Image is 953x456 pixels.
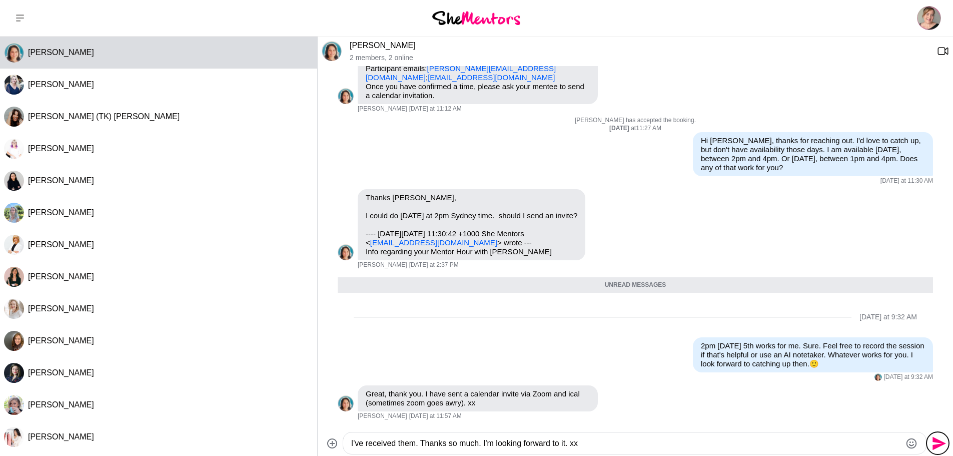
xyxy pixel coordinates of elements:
[366,229,577,247] p: ---- [DATE][DATE] 11:30:42 +1000 She Mentors < > wrote ---
[4,395,24,415] img: R
[28,272,94,281] span: [PERSON_NAME]
[809,359,819,368] span: 🙂
[28,240,94,249] span: [PERSON_NAME]
[28,48,94,57] span: [PERSON_NAME]
[4,235,24,255] img: K
[4,139,24,159] img: L
[409,261,459,269] time: 2025-08-25T04:37:43.939Z
[338,395,354,411] div: Lily Rudolph
[432,11,520,25] img: She Mentors Logo
[4,43,24,63] div: Lily Rudolph
[880,177,933,185] time: 2025-08-25T01:30:39.724Z
[351,437,901,449] textarea: Type your message
[874,373,882,381] img: L
[4,107,24,127] img: T
[338,277,933,293] div: Unread messages
[28,336,94,345] span: [PERSON_NAME]
[4,235,24,255] div: Kat Millar
[409,105,462,113] time: 2025-08-25T01:12:34.533Z
[366,193,577,202] p: Thanks [PERSON_NAME],
[4,267,24,287] img: M
[4,427,24,447] img: J
[322,41,342,61] img: L
[28,368,94,377] span: [PERSON_NAME]
[4,299,24,319] img: D
[28,144,94,153] span: [PERSON_NAME]
[4,363,24,383] img: M
[874,373,882,381] div: Lily Rudolph
[701,136,925,172] p: Hi [PERSON_NAME], thanks for reaching out. I'd love to catch up, but don't have availability thos...
[370,238,497,247] a: [EMAIL_ADDRESS][DOMAIN_NAME]
[350,41,416,50] a: [PERSON_NAME]
[4,139,24,159] div: Lorraine Hamilton
[366,64,556,82] a: [PERSON_NAME][EMAIL_ADDRESS][DOMAIN_NAME]
[4,331,24,351] div: Ashleigh Charles
[4,171,24,191] img: K
[409,412,462,420] time: 2025-08-26T01:57:37.861Z
[338,88,354,104] div: Lily Rudolph
[366,247,577,256] p: Info regarding your Mentor Hour with [PERSON_NAME]
[4,203,24,223] div: Claudia Hofmaier
[28,112,180,121] span: [PERSON_NAME] (TK) [PERSON_NAME]
[4,43,24,63] img: L
[859,313,917,321] div: [DATE] at 9:32 AM
[905,437,917,449] button: Emoji picker
[4,299,24,319] div: Deborah Daly
[366,82,590,100] p: Once you have confirmed a time, please ask your mentee to send a calendar invitation.
[4,171,24,191] div: Kanak Kiran
[4,203,24,223] img: C
[358,261,407,269] span: [PERSON_NAME]
[4,267,24,287] div: Mariana Queiroz
[28,432,94,441] span: [PERSON_NAME]
[338,88,354,104] img: L
[4,363,24,383] div: Meerah Tauqir
[428,73,555,82] a: [EMAIL_ADDRESS][DOMAIN_NAME]
[28,208,94,217] span: [PERSON_NAME]
[28,400,94,409] span: [PERSON_NAME]
[4,75,24,95] img: A
[28,304,94,313] span: [PERSON_NAME]
[4,427,24,447] div: Jude Stevens
[338,244,354,260] div: Lily Rudolph
[701,341,925,368] p: 2pm [DATE] 5th works for me. Sure. Feel free to record the session if that's helpful or use an AI...
[884,373,933,381] time: 2025-08-25T23:32:26.518Z
[338,395,354,411] img: L
[917,6,941,30] img: Ruth Slade
[338,117,933,125] p: [PERSON_NAME] has accepted the booking.
[350,54,929,62] p: 2 members , 2 online
[926,432,949,454] button: Send
[338,125,933,133] div: at 11:27 AM
[338,244,354,260] img: L
[322,41,342,61] div: Lily Rudolph
[358,412,407,420] span: [PERSON_NAME]
[358,105,407,113] span: [PERSON_NAME]
[28,80,94,89] span: [PERSON_NAME]
[366,389,590,407] p: Great, thank you. I have sent a calendar invite via Zoom and ical (sometimes zoom goes awry). xx
[4,107,24,127] div: Taliah-Kate (TK) Byron
[28,176,94,185] span: [PERSON_NAME]
[4,395,24,415] div: Rowena Preddy
[609,125,631,132] strong: [DATE]
[366,211,577,220] p: I could do [DATE] at 2pm Sydney time. should I send an invite?
[4,331,24,351] img: A
[4,75,24,95] div: Athena Daniels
